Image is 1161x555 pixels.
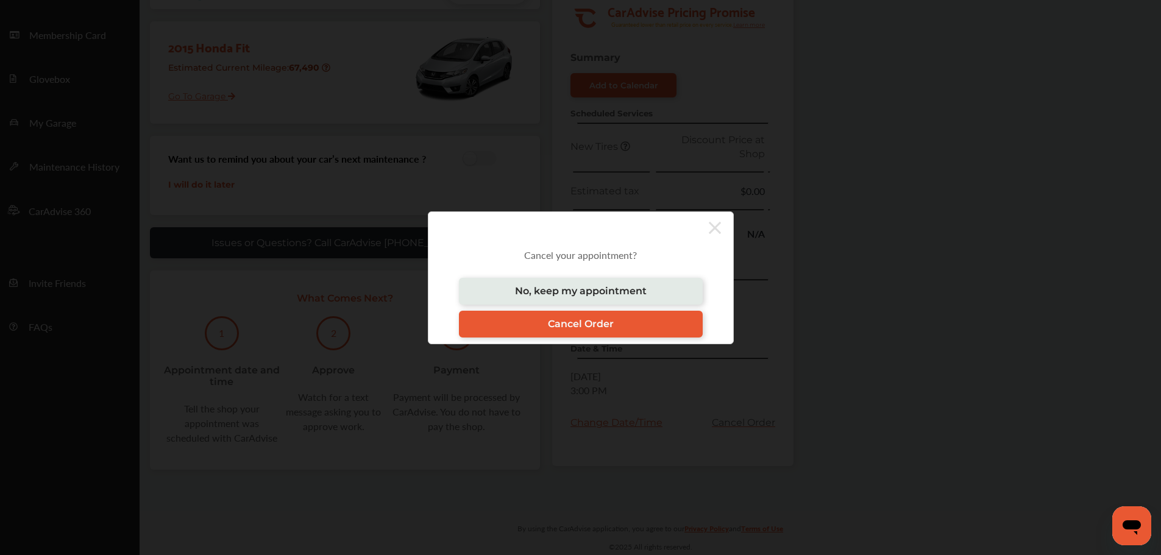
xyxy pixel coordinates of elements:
[447,248,715,262] p: Cancel your appointment?
[1112,506,1151,545] iframe: Button to launch messaging window
[459,278,703,305] a: No, keep my appointment
[459,311,703,338] a: Cancel Order
[548,318,614,330] span: Cancel Order
[515,285,647,297] span: No, keep my appointment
